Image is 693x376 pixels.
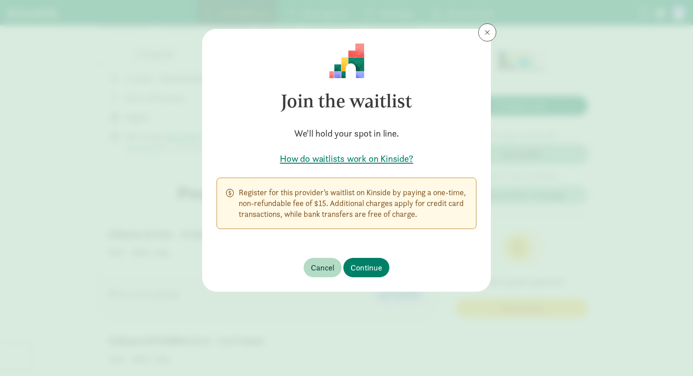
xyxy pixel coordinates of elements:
[343,258,389,277] button: Continue
[239,187,467,220] p: Register for this provider’s waitlist on Kinside by paying a one-time, non-refundable fee of $15....
[311,261,334,274] span: Cancel
[304,258,342,277] button: Cancel
[217,152,476,165] a: How do waitlists work on Kinside?
[217,78,476,124] h3: Join the waitlist
[351,261,382,274] span: Continue
[217,127,476,140] h5: We'll hold your spot in line.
